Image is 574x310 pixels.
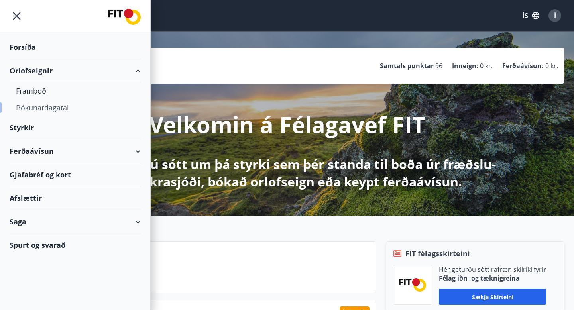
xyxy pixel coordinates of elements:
div: Forsíða [10,35,141,59]
p: Næstu helgi [68,262,370,275]
div: Saga [10,210,141,233]
span: FIT félagsskírteini [405,248,470,259]
button: ÍS [518,8,544,23]
div: Bókunardagatal [16,99,134,116]
div: Spurt og svarað [10,233,141,257]
p: Velkomin á Félagavef FIT [149,109,425,139]
p: Félag iðn- og tæknigreina [439,274,546,283]
div: Styrkir [10,116,141,139]
p: Samtals punktar [380,61,434,70]
div: Ferðaávísun [10,139,141,163]
span: 96 [435,61,442,70]
p: Inneign : [452,61,478,70]
span: 0 kr. [545,61,558,70]
span: 0 kr. [480,61,493,70]
p: Ferðaávísun : [502,61,544,70]
div: Gjafabréf og kort [10,163,141,186]
button: Í [545,6,564,25]
p: Hér geturðu sótt rafræn skilríki fyrir [439,265,546,274]
div: Afslættir [10,186,141,210]
button: menu [10,9,24,23]
p: Hér getur þú sótt um þá styrki sem þér standa til boða úr fræðslu- og sjúkrasjóði, bókað orlofsei... [77,155,497,190]
span: Í [554,11,556,20]
button: Sækja skírteini [439,289,546,305]
div: Framboð [16,82,134,99]
img: FPQVkF9lTnNbbaRSFyT17YYeljoOGk5m51IhT0bO.png [399,278,426,291]
img: union_logo [108,9,141,25]
div: Orlofseignir [10,59,141,82]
